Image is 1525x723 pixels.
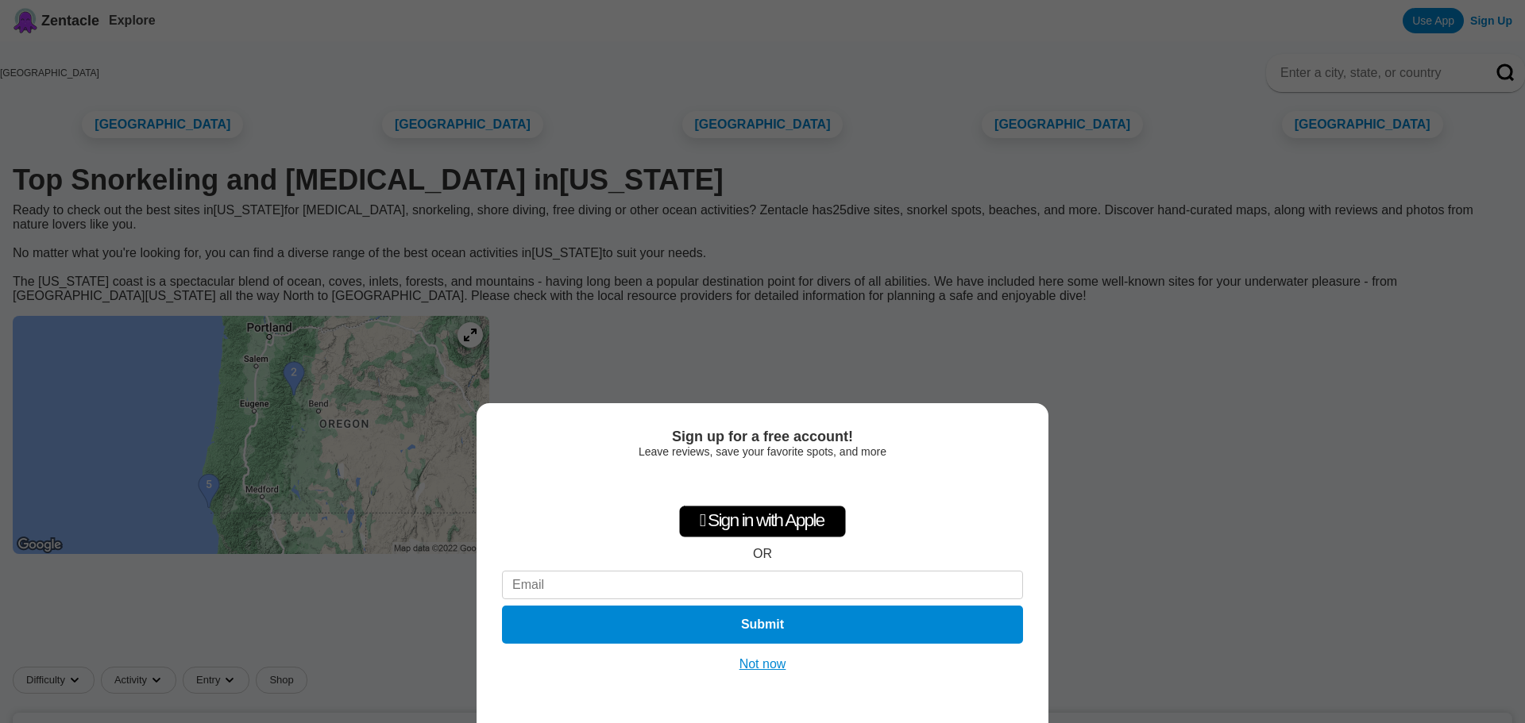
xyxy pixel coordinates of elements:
[681,466,844,501] iframe: Sign in with Google Button
[679,506,846,537] div: Sign in with Apple
[502,429,1023,445] div: Sign up for a free account!
[502,571,1023,599] input: Email
[735,656,791,672] button: Not now
[502,445,1023,458] div: Leave reviews, save your favorite spots, and more
[753,547,772,561] div: OR
[502,606,1023,644] button: Submit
